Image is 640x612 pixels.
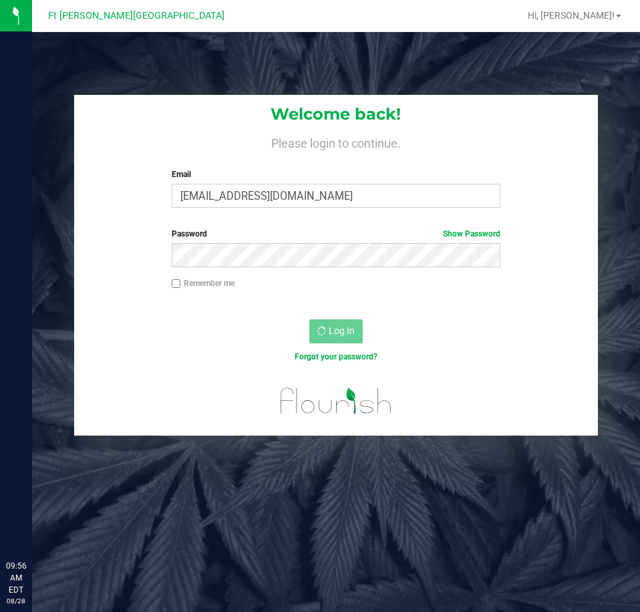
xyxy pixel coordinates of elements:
span: Log In [329,325,355,336]
a: Forgot your password? [295,352,377,361]
img: flourish_logo.svg [271,377,402,425]
a: Show Password [443,229,500,239]
span: Hi, [PERSON_NAME]! [528,10,615,21]
label: Email [172,168,500,180]
h4: Please login to continue. [74,134,597,150]
label: Remember me [172,277,234,289]
span: Ft [PERSON_NAME][GEOGRAPHIC_DATA] [48,10,224,21]
p: 08/28 [6,596,26,606]
p: 09:56 AM EDT [6,560,26,596]
input: Remember me [172,279,181,289]
h1: Welcome back! [74,106,597,123]
span: Password [172,229,207,239]
button: Log In [309,319,363,343]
